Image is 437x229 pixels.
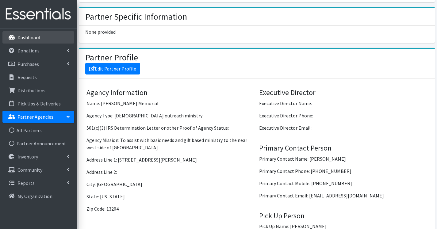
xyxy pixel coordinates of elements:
p: Executive Director Email: [259,124,427,132]
p: Executive Director Name: [259,100,427,107]
p: Agency Type: [DEMOGRAPHIC_DATA] outreach ministry [86,112,255,119]
p: Executive Director Phone: [259,112,427,119]
a: Pick Ups & Deliveries [2,97,74,110]
h4: Primary Contact Person [259,144,427,153]
a: Partner Announcement [2,137,74,150]
p: State: [US_STATE] [86,193,255,200]
p: Primary Contact Name: [PERSON_NAME] [259,155,427,162]
h4: Pick Up Person [259,212,427,220]
p: Primary Contact Mobile: [PHONE_NUMBER] [259,180,427,187]
a: Requests [2,71,74,83]
p: Partner Agencies [17,114,53,120]
p: Purchases [17,61,39,67]
p: Address Line 1: [STREET_ADDRESS][PERSON_NAME] [86,156,255,163]
a: Distributions [2,84,74,97]
h4: Executive Director [259,88,427,97]
h2: Partner Profile [85,52,138,63]
h4: Agency Information [86,88,255,97]
p: Inventory [17,154,38,160]
p: My Organization [17,193,52,199]
h2: Partner Specific Information [85,12,187,22]
a: Dashboard [2,31,74,44]
p: Donations [17,48,40,54]
a: Purchases [2,58,74,70]
a: Inventory [2,151,74,163]
a: Reports [2,177,74,189]
a: Donations [2,44,74,57]
p: Pick Ups & Deliveries [17,101,61,107]
p: Distributions [17,87,45,94]
p: Community [17,167,42,173]
p: Zip Code: 13204 [86,205,255,212]
p: Requests [17,74,37,80]
a: Community [2,164,74,176]
img: HumanEssentials [2,4,74,25]
p: Address Line 2: [86,168,255,176]
a: Partner Agencies [2,111,74,123]
a: Edit Partner Profile [85,63,140,74]
p: Primary Contact Email: [EMAIL_ADDRESS][DOMAIN_NAME] [259,192,427,199]
p: City: [GEOGRAPHIC_DATA] [86,181,255,188]
p: Primary Contact Phone: [PHONE_NUMBER] [259,167,427,175]
p: Reports [17,180,35,186]
p: Dashboard [17,34,40,40]
p: Name: [PERSON_NAME] Memorial [86,100,255,107]
a: All Partners [2,124,74,136]
a: My Organization [2,190,74,202]
p: Agency Mission: To assist with basic needs and gift based ministry to the near west side of [GEOG... [86,136,255,151]
p: 501(c)(3) IRS Determination Letter or other Proof of Agency Status: [86,124,255,132]
p: None provided [85,28,428,36]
